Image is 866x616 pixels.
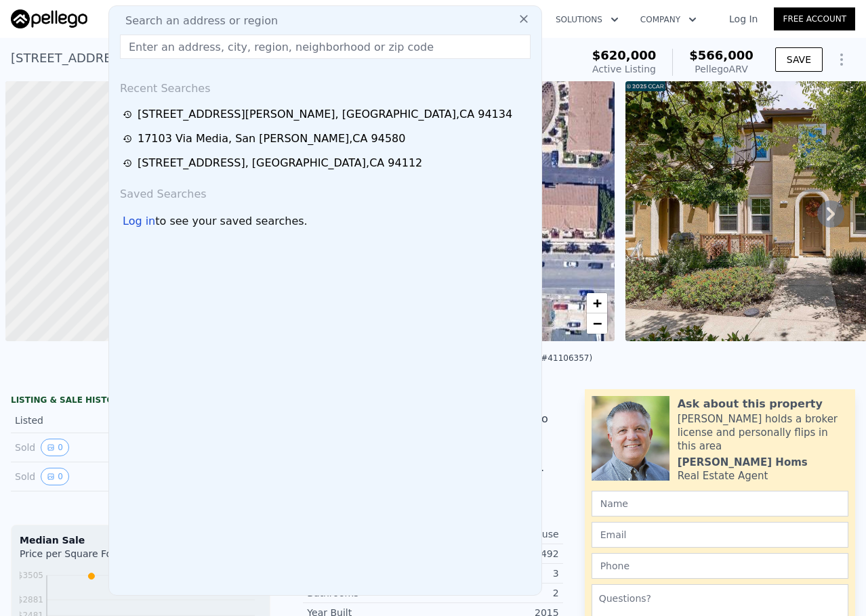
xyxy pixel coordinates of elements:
[587,313,607,334] a: Zoom out
[11,395,270,408] div: LISTING & SALE HISTORY
[138,106,512,123] div: [STREET_ADDRESS][PERSON_NAME] , [GEOGRAPHIC_DATA] , CA 94134
[713,12,774,26] a: Log In
[41,468,69,485] button: View historical data
[775,47,823,72] button: SAVE
[11,9,87,28] img: Pellego
[678,412,848,453] div: [PERSON_NAME] holds a broker license and personally flips in this area
[20,547,141,569] div: Price per Square Foot
[15,414,130,427] div: Listed
[592,491,848,516] input: Name
[123,213,155,229] div: Log in
[18,595,43,604] tspan: $2881
[115,13,278,29] span: Search an address or region
[593,294,602,311] span: +
[20,533,262,547] div: Median Sale
[15,468,130,485] div: Sold
[828,46,855,73] button: Show Options
[678,396,823,412] div: Ask about this property
[592,64,656,74] span: Active Listing
[123,106,532,123] a: [STREET_ADDRESS][PERSON_NAME], [GEOGRAPHIC_DATA],CA 94134
[120,35,531,59] input: Enter an address, city, region, neighborhood or zip code
[115,70,536,102] div: Recent Searches
[592,48,657,62] span: $620,000
[138,155,422,171] div: [STREET_ADDRESS] , [GEOGRAPHIC_DATA] , CA 94112
[41,439,69,456] button: View historical data
[123,131,532,147] a: 17103 Via Media, San [PERSON_NAME],CA 94580
[592,553,848,579] input: Phone
[587,293,607,313] a: Zoom in
[592,522,848,548] input: Email
[433,527,559,541] div: Townhouse
[593,315,602,332] span: −
[774,7,855,30] a: Free Account
[11,49,266,68] div: [STREET_ADDRESS] , San Pablo , CA 94806
[155,213,307,229] span: to see your saved searches.
[678,456,808,469] div: [PERSON_NAME] Homs
[689,62,754,76] div: Pellego ARV
[18,571,43,580] tspan: $3505
[15,439,130,456] div: Sold
[115,175,536,208] div: Saved Searches
[545,7,630,32] button: Solutions
[123,155,532,171] a: [STREET_ADDRESS], [GEOGRAPHIC_DATA],CA 94112
[630,7,707,32] button: Company
[678,469,768,483] div: Real Estate Agent
[689,48,754,62] span: $566,000
[138,131,405,147] div: 17103 Via Media , San [PERSON_NAME] , CA 94580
